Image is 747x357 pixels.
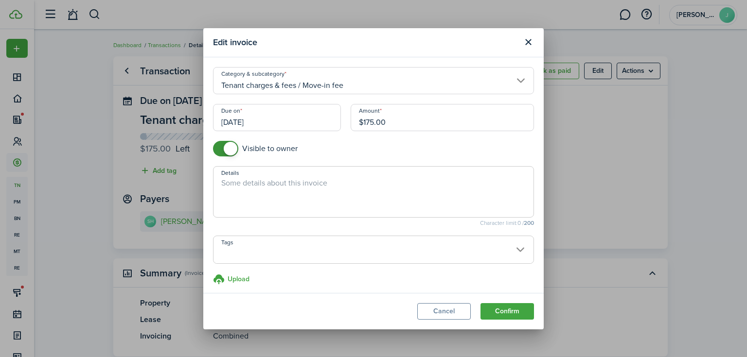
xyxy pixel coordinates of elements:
[213,33,517,52] modal-title: Edit invoice
[524,219,534,227] b: 200
[417,303,471,320] button: Cancel
[480,303,534,320] button: Confirm
[520,34,536,51] button: Close modal
[213,104,341,131] input: mm/dd/yyyy
[351,104,534,131] input: 0.00
[228,274,249,284] h3: Upload
[213,220,534,226] small: Character limit: 0 /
